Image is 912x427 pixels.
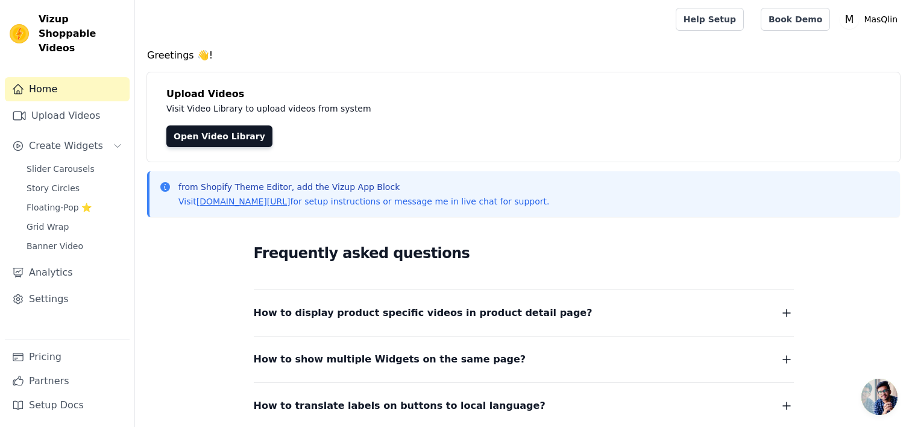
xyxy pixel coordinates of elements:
p: from Shopify Theme Editor, add the Vizup App Block [178,181,549,193]
p: Visit for setup instructions or message me in live chat for support. [178,195,549,207]
h2: Frequently asked questions [254,241,794,265]
span: Banner Video [27,240,83,252]
a: Open chat [861,379,898,415]
span: Create Widgets [29,139,103,153]
button: M MasQlin [840,8,902,30]
span: Story Circles [27,182,80,194]
a: Help Setup [676,8,744,31]
a: Analytics [5,261,130,285]
button: Create Widgets [5,134,130,158]
p: MasQlin [859,8,902,30]
button: How to translate labels on buttons to local language? [254,397,794,414]
h4: Upload Videos [166,87,881,101]
button: How to display product specific videos in product detail page? [254,305,794,321]
a: [DOMAIN_NAME][URL] [197,197,291,206]
span: Grid Wrap [27,221,69,233]
a: Open Video Library [166,125,272,147]
a: Partners [5,369,130,393]
span: Floating-Pop ⭐ [27,201,92,213]
a: Setup Docs [5,393,130,417]
span: Vizup Shoppable Videos [39,12,125,55]
span: How to display product specific videos in product detail page? [254,305,593,321]
span: How to show multiple Widgets on the same page? [254,351,526,368]
a: Banner Video [19,238,130,255]
p: Visit Video Library to upload videos from system [166,101,706,116]
a: Story Circles [19,180,130,197]
a: Pricing [5,345,130,369]
text: M [845,13,854,25]
a: Home [5,77,130,101]
a: Slider Carousels [19,160,130,177]
button: How to show multiple Widgets on the same page? [254,351,794,368]
span: Slider Carousels [27,163,95,175]
a: Upload Videos [5,104,130,128]
span: How to translate labels on buttons to local language? [254,397,546,414]
a: Floating-Pop ⭐ [19,199,130,216]
a: Grid Wrap [19,218,130,235]
a: Settings [5,287,130,311]
img: Vizup [10,24,29,43]
a: Book Demo [761,8,830,31]
h4: Greetings 👋! [147,48,900,63]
